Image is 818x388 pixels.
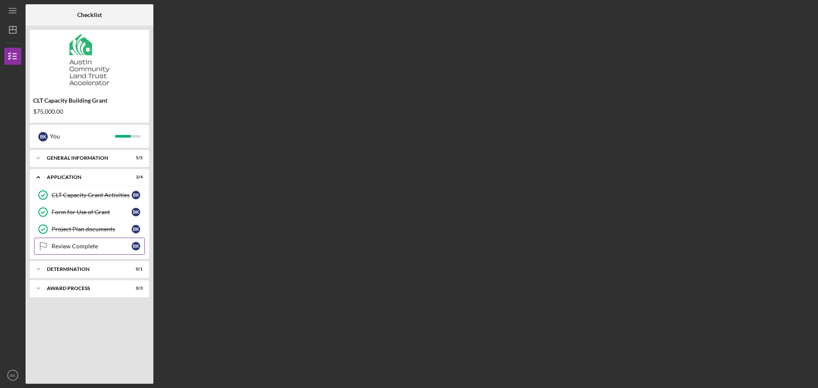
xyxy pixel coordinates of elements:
[10,373,16,378] text: BK
[132,191,140,199] div: B K
[127,155,143,161] div: 5 / 5
[127,267,143,272] div: 0 / 1
[127,175,143,180] div: 3 / 4
[52,192,132,198] div: CLT Capacity Grant Activities
[52,243,132,250] div: Review Complete
[77,11,102,18] b: Checklist
[50,129,115,144] div: You
[34,204,145,221] a: Form for Use of GrantBK
[52,226,132,233] div: Project Plan documents
[132,225,140,233] div: B K
[47,286,121,291] div: Award Process
[34,238,145,255] a: Review CompleteBK
[33,108,146,115] div: $75,000.00
[47,175,121,180] div: Application
[33,97,146,104] div: CLT Capacity Building Grant
[52,209,132,216] div: Form for Use of Grant
[4,367,21,384] button: BK
[47,155,121,161] div: General Information
[34,221,145,238] a: Project Plan documentsBK
[132,208,140,216] div: B K
[127,286,143,291] div: 0 / 3
[34,187,145,204] a: CLT Capacity Grant ActivitiesBK
[30,34,149,85] img: Product logo
[132,242,140,250] div: B K
[38,132,48,141] div: B K
[47,267,121,272] div: Determination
